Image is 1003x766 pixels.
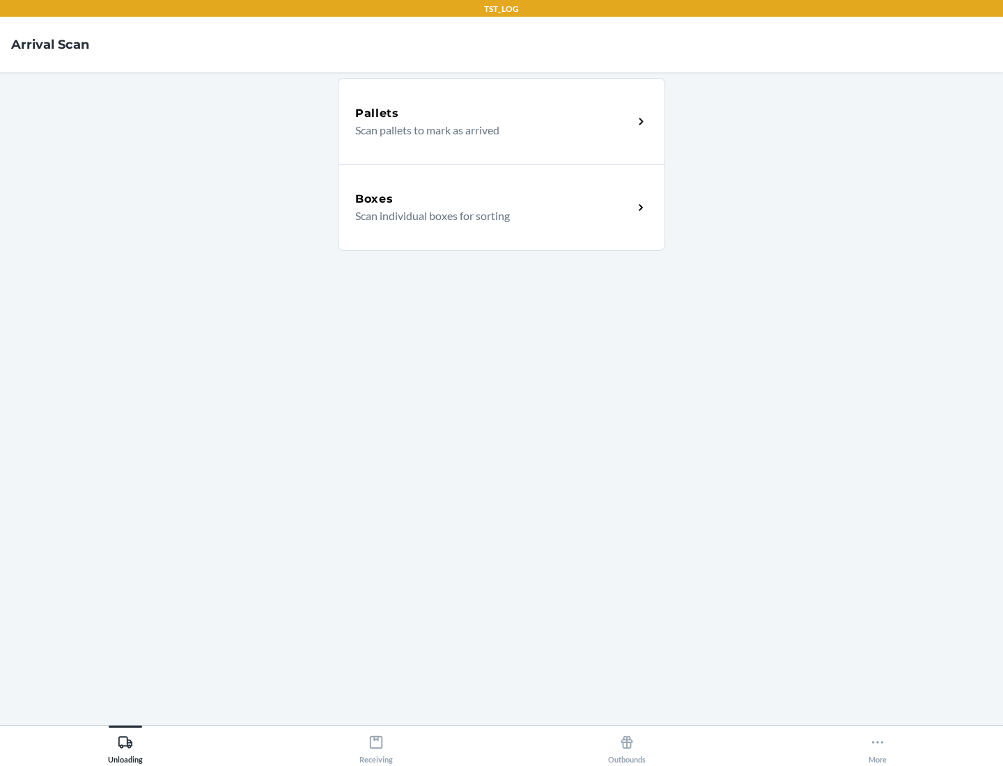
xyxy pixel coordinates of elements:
h5: Pallets [355,105,399,122]
button: Outbounds [501,726,752,764]
button: More [752,726,1003,764]
h5: Boxes [355,191,394,208]
h4: Arrival Scan [11,36,89,54]
a: PalletsScan pallets to mark as arrived [338,78,665,164]
p: TST_LOG [484,3,519,15]
p: Scan individual boxes for sorting [355,208,622,224]
p: Scan pallets to mark as arrived [355,122,622,139]
div: Unloading [108,729,143,764]
div: Outbounds [608,729,646,764]
div: Receiving [359,729,393,764]
button: Receiving [251,726,501,764]
a: BoxesScan individual boxes for sorting [338,164,665,251]
div: More [869,729,887,764]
